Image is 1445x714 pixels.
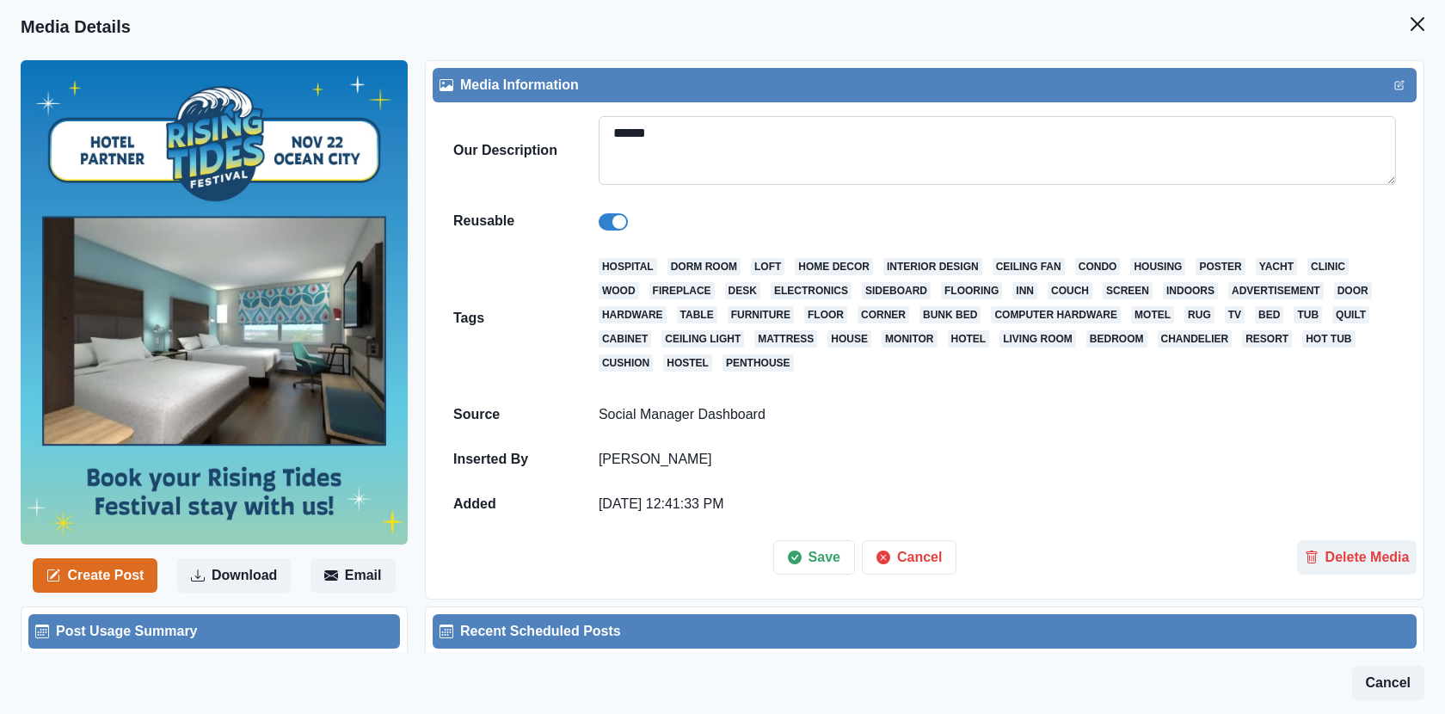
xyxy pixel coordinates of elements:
[578,482,1417,526] td: [DATE] 12:41:33 PM
[1294,306,1322,323] a: tub
[440,75,1410,95] div: Media Information
[1158,330,1233,348] a: chandelier
[599,330,651,348] a: cabinet
[1075,258,1121,275] a: condo
[1196,258,1245,275] a: poster
[35,621,393,642] div: Post Usage Summary
[433,102,578,199] td: Our Description
[599,282,639,299] a: wood
[1184,306,1214,323] a: rug
[991,306,1121,323] a: computer hardware
[751,258,784,275] a: loft
[433,649,1417,697] div: No Posts...
[599,258,657,275] a: hospital
[1012,282,1037,299] a: inn
[433,392,578,437] td: Source
[827,330,871,348] a: house
[649,282,715,299] a: fireplace
[993,258,1065,275] a: ceiling fan
[177,558,291,593] button: Download
[1048,282,1092,299] a: couch
[1242,330,1292,348] a: resort
[1255,306,1283,323] a: bed
[1131,306,1174,323] a: motel
[1130,258,1185,275] a: housing
[999,330,1076,348] a: living room
[728,306,794,323] a: furniture
[599,406,1396,423] p: Social Manager Dashboard
[1228,282,1324,299] a: advertisement
[1256,258,1297,275] a: yacht
[1389,75,1410,95] button: Edit
[862,540,956,575] button: Cancel
[599,452,712,466] a: [PERSON_NAME]
[858,306,909,323] a: corner
[722,354,794,372] a: penthouse
[919,306,981,323] a: bunk bed
[1103,282,1153,299] a: screen
[667,258,741,275] a: dorm room
[948,330,990,348] a: hotel
[433,199,578,244] td: Reusable
[1400,7,1435,41] button: Close
[33,558,157,593] button: Create Post
[677,306,717,323] a: table
[663,354,712,372] a: hostel
[1086,330,1147,348] a: bedroom
[773,540,855,575] button: Save
[754,330,817,348] a: mattress
[1334,282,1372,299] a: door
[795,258,873,275] a: home decor
[883,258,982,275] a: interior design
[862,282,931,299] a: sideboard
[804,306,847,323] a: floor
[599,306,667,323] a: hardware
[433,244,578,392] td: Tags
[433,437,578,482] td: Inserted By
[1307,258,1349,275] a: clinic
[1163,282,1218,299] a: indoors
[771,282,852,299] a: electronics
[725,282,760,299] a: desk
[1225,306,1245,323] a: tv
[1352,666,1424,700] button: Cancel
[1302,330,1355,348] a: hot tub
[440,621,1410,642] div: Recent Scheduled Posts
[21,60,408,545] img: iid6zndu6o66fquivens
[882,330,937,348] a: monitor
[941,282,1002,299] a: flooring
[599,354,653,372] a: cushion
[661,330,744,348] a: ceiling light
[1297,540,1417,575] button: Delete Media
[1332,306,1369,323] a: quilt
[311,558,396,593] button: Email
[433,482,578,526] td: Added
